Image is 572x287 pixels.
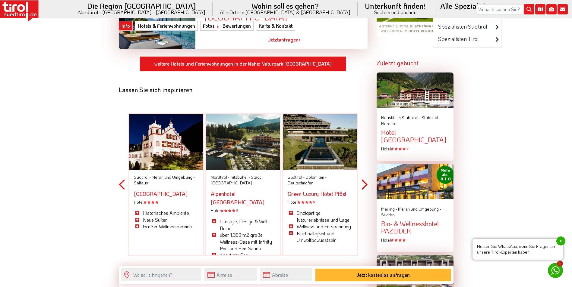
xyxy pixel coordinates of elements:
input: Wo soll's hingehen? [121,268,201,281]
sup: S [236,208,238,212]
small: Nordtirol - [GEOGRAPHIC_DATA] - [GEOGRAPHIC_DATA] [78,10,205,15]
span: Kitzbühel - [230,174,250,180]
a: Neustift im Stubaital - Stubaital - Nordtirol Hotel [GEOGRAPHIC_DATA] Hotel S [381,115,449,152]
a: 1 Nutzen Sie WhatsApp, wenn Sie Fragen an unsere Tirol-Experten habenx [548,263,563,278]
button: Next [362,96,368,273]
sup: S [313,200,315,204]
strong: Zuletzt gebucht [377,59,419,67]
a: Jetztanfragen> [268,33,301,47]
a: Fotos [200,21,217,31]
a: Info [119,21,133,31]
span: Südtirol [381,212,396,218]
a: Bewertungen [220,21,254,31]
li: Einzigartige Naturerlebnisse und Lage [288,210,352,223]
span: Nordtirol - [211,174,229,180]
span: Jetzt [268,36,279,43]
a: Hotels & Ferienwohnungen [135,21,198,31]
div: Hotel [288,199,352,205]
a: Alpenhotel [GEOGRAPHIC_DATA] [211,190,264,206]
a: [GEOGRAPHIC_DATA] [134,190,188,197]
span: Stadt [GEOGRAPHIC_DATA] [211,174,261,186]
div: Hotel [GEOGRAPHIC_DATA] [381,129,449,143]
span: Südtirol - [288,174,305,180]
div: Bio- & Wellnesshotel PAZEIDER [381,220,449,235]
li: Neue Suiten [134,217,199,223]
button: Jetzt kostenlos anfragen [315,269,451,281]
li: Wellness und Entspannung [288,223,352,230]
span: Nutzen Sie WhatsApp, wenn Sie Fragen an unsere Tirol-Experten haben [472,239,563,260]
input: Anreise [204,268,257,281]
li: Lifestyle, Design & Well-Being [211,218,276,232]
a: Spezialisten Tirol [433,33,501,45]
span: Neustift im Stubaital - [381,115,421,120]
li: Großer Wellnessbereich [134,223,199,230]
i: Kontakt [558,4,568,14]
i: Fotogalerie [546,4,557,14]
li: direkt am See [211,252,276,258]
input: Wonach suchen Sie? [477,4,534,14]
a: Green Luxury Hotel Pfösl [288,190,346,197]
i: Karte öffnen [535,4,545,14]
small: Suchen und buchen [365,10,426,15]
li: Nachhaltigkeit und Umweltbewusstsein [288,230,352,244]
button: Previous [119,96,125,273]
span: Meran und Umgebung - [398,206,441,212]
li: über 1.300 m2 große Wellness-Oase mit Infinity Pool und See-Sauna [211,232,276,252]
a: Marling - Meran und Umgebung - Südtirol Bio- & Wellnesshotel PAZEIDER Hotel [381,206,449,243]
div: Hotel [211,208,276,214]
a: Karte & Kontakt [256,21,295,31]
span: Stubaital - [422,115,441,120]
span: Nordtirol [381,121,397,126]
a: Spezialisten Südtirol [433,20,501,33]
div: Lassen Sie sich inspirieren [119,86,368,93]
span: 1 [557,261,563,267]
div: Hotel [381,237,449,243]
span: Marling - [381,206,397,212]
span: Saltaus [134,180,148,186]
span: x [556,236,565,245]
small: Alle Orte in [GEOGRAPHIC_DATA] & [GEOGRAPHIC_DATA] [220,10,350,15]
a: weitere Hotels und Ferienwohnungen in der Nähe: Naturpark [GEOGRAPHIC_DATA] [140,56,346,72]
span: Meran und Umgebung - [152,174,195,180]
span: Deutschnofen [288,180,313,186]
div: Hotel [381,146,449,152]
input: Abreise [260,268,312,281]
div: Hotel [134,199,199,205]
span: > [299,36,301,43]
span: Dolomiten - [305,174,327,180]
li: Historisches Ambiente [134,210,199,216]
span: Südtirol - [134,174,151,180]
sup: S [406,147,408,151]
